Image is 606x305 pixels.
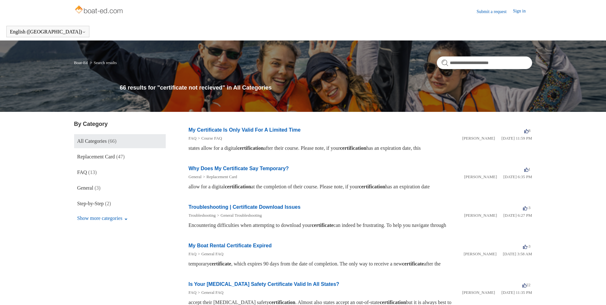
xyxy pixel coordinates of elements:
[77,185,94,191] span: General
[189,281,339,287] a: Is Your [MEDICAL_DATA] Safety Certificate Valid In All States?
[74,181,166,195] a: General (3)
[189,260,532,268] div: temporary , which expires 90 days from the date of completion. The only way to receive a new afte...
[503,251,532,256] time: 03/16/2022, 03:58
[464,212,497,219] li: [PERSON_NAME]
[523,205,531,210] span: -3
[201,290,223,295] a: General FAQ
[501,290,532,295] time: 04/01/2022, 23:35
[189,166,289,171] a: Why Does My Certificate Say Temporary?
[197,251,224,257] li: General FAQ
[74,120,166,128] h3: By Category
[216,212,262,219] li: General Troubleshooting
[74,134,166,148] a: All Categories (66)
[105,201,111,206] span: (2)
[116,154,125,159] span: (47)
[74,212,131,224] button: Show more categories
[120,84,532,92] h1: 66 results for "certificate not recieved" in All Categories
[189,221,532,229] div: Encountering difficulties when attempting to download your can indeed be frustrating. To help you...
[503,174,532,179] time: 01/05/2024, 18:35
[74,60,89,65] li: Boat-Ed
[503,213,532,218] time: 01/05/2024, 18:27
[202,174,237,180] li: Replacement Card
[189,144,532,152] div: states allow for a digital after their course. Please note, if your has an expiration date, this
[464,174,497,180] li: [PERSON_NAME]
[513,8,532,15] a: Sign in
[88,170,97,175] span: (13)
[359,184,385,189] em: certification
[189,290,197,295] a: FAQ
[74,165,166,179] a: FAQ (13)
[237,145,264,151] em: certification
[189,251,197,257] li: FAQ
[94,185,101,191] span: (3)
[189,289,197,296] li: FAQ
[10,29,86,35] button: English ([GEOGRAPHIC_DATA])
[269,300,296,305] em: certification
[74,60,88,65] a: Boat-Ed
[312,222,333,228] em: certificate
[585,284,601,300] div: Live chat
[524,167,531,171] span: 1
[189,204,301,210] a: Troubleshooting | Certificate Download Issues
[340,145,366,151] em: certification
[189,174,202,180] li: General
[189,136,197,141] a: FAQ
[189,212,216,219] li: Troubleshooting
[77,154,115,159] span: Replacement Card
[524,128,531,133] span: 8
[201,136,222,141] a: Course FAQ
[463,251,496,257] li: [PERSON_NAME]
[74,197,166,211] a: Step-by-Step (2)
[108,138,116,144] span: (66)
[501,136,532,141] time: 04/01/2022, 23:59
[402,261,424,266] em: certificate
[189,174,202,179] a: General
[206,174,237,179] a: Replacement Card
[462,135,495,142] li: [PERSON_NAME]
[189,243,272,248] a: My Boat Rental Certificate Expired
[189,127,301,133] a: My Certificate Is Only Valid For A Limited Time
[77,138,107,144] span: All Categories
[201,251,223,256] a: General FAQ
[197,135,222,142] li: Course FAQ
[477,8,513,15] a: Submit a request
[220,213,262,218] a: General Troubleshooting
[189,183,532,191] div: allow for a digital at the completion of their course. Please note, if your has an expiration date
[380,300,406,305] em: certification
[77,170,87,175] span: FAQ
[522,282,531,287] span: 22
[74,4,125,17] img: Boat-Ed Help Center home page
[225,184,251,189] em: certification
[189,251,197,256] a: FAQ
[89,60,117,65] li: Search results
[74,150,166,164] a: Replacement Card (47)
[189,213,216,218] a: Troubleshooting
[437,56,532,69] input: Search
[77,201,104,206] span: Step-by-Step
[462,289,495,296] li: [PERSON_NAME]
[523,244,531,249] span: -3
[197,289,224,296] li: General FAQ
[189,135,197,142] li: FAQ
[209,261,231,266] em: certificate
